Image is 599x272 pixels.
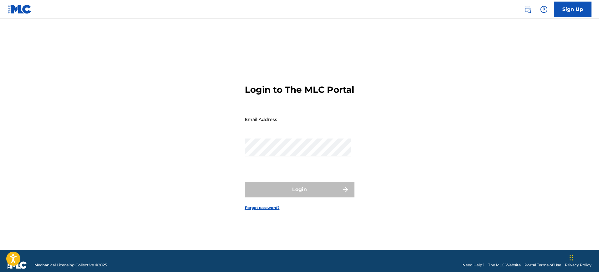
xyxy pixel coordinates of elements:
img: search [524,6,531,13]
img: logo [8,261,27,269]
a: Public Search [521,3,534,16]
div: Drag [570,248,573,267]
h3: Login to The MLC Portal [245,84,354,95]
a: The MLC Website [488,262,521,268]
img: MLC Logo [8,5,32,14]
a: Sign Up [554,2,591,17]
a: Portal Terms of Use [524,262,561,268]
img: help [540,6,548,13]
div: Help [538,3,550,16]
a: Need Help? [462,262,484,268]
a: Privacy Policy [565,262,591,268]
span: Mechanical Licensing Collective © 2025 [34,262,107,268]
iframe: Chat Widget [568,242,599,272]
a: Forgot password? [245,205,280,211]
